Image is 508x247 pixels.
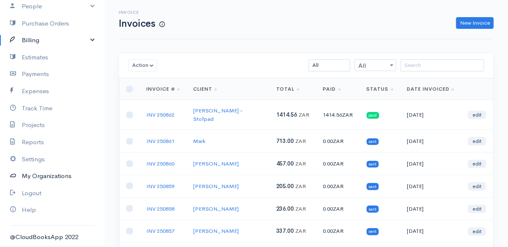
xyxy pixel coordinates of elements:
span: ZAR [296,160,306,167]
span: 1414.56 [276,111,298,118]
span: ZAR [333,138,344,145]
a: INV 250860 [146,160,174,167]
a: edit [468,137,486,145]
td: [DATE] [401,197,461,220]
span: All [355,59,396,71]
h1: Invoices [119,18,165,29]
a: edit [468,160,486,168]
td: 0.00 [317,153,360,175]
span: sent [367,228,379,235]
a: Total [276,86,300,92]
a: INV 250859 [146,183,174,190]
span: paid [367,112,379,119]
a: Date Invoiced [407,86,454,92]
a: INV 250858 [146,205,174,212]
span: sent [367,138,379,145]
span: ZAR [333,205,344,212]
input: Search [401,59,484,71]
a: Status [367,86,394,92]
a: edit [468,227,486,236]
h6: Invoice [119,10,165,15]
span: ZAR [299,111,310,118]
td: [DATE] [401,153,461,175]
td: [DATE] [401,100,461,130]
span: 205.00 [276,183,294,190]
span: sent [367,161,379,168]
span: 337.00 [276,227,294,234]
span: sent [367,206,379,212]
span: ZAR [296,227,306,234]
a: [PERSON_NAME] [194,205,239,212]
span: 236.00 [276,205,294,212]
a: INV 250862 [146,111,174,118]
td: [DATE] [401,220,461,242]
td: 0.00 [317,175,360,198]
span: How to create your first Invoice? [159,21,165,28]
span: ZAR [333,160,344,167]
span: ZAR [296,138,306,145]
a: [PERSON_NAME] [194,160,239,167]
a: Mark [194,138,206,145]
span: 457.00 [276,160,294,167]
a: Paid [323,86,341,92]
span: ZAR [333,183,344,190]
td: 0.00 [317,130,360,153]
a: edit [468,182,486,191]
span: sent [367,183,379,190]
td: [DATE] [401,175,461,198]
td: [DATE] [401,130,461,153]
span: ZAR [296,183,306,190]
button: Action [128,59,157,71]
a: Invoice # [146,86,180,92]
a: INV 250861 [146,138,174,145]
a: Client [194,86,218,92]
div: @CloudBooksApp 2022 [10,232,94,242]
span: ZAR [296,205,306,212]
a: edit [468,111,486,119]
a: [PERSON_NAME] - Stofpad [194,107,243,122]
span: ZAR [342,111,353,118]
a: [PERSON_NAME] [194,183,239,190]
a: New Invoice [456,17,494,29]
a: edit [468,205,486,213]
span: 713.00 [276,138,294,145]
span: ZAR [333,227,344,234]
td: 1414.56 [317,100,360,130]
td: 0.00 [317,220,360,242]
span: All [355,60,396,71]
td: 0.00 [317,197,360,220]
a: [PERSON_NAME] [194,227,239,234]
a: INV 250857 [146,227,174,234]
